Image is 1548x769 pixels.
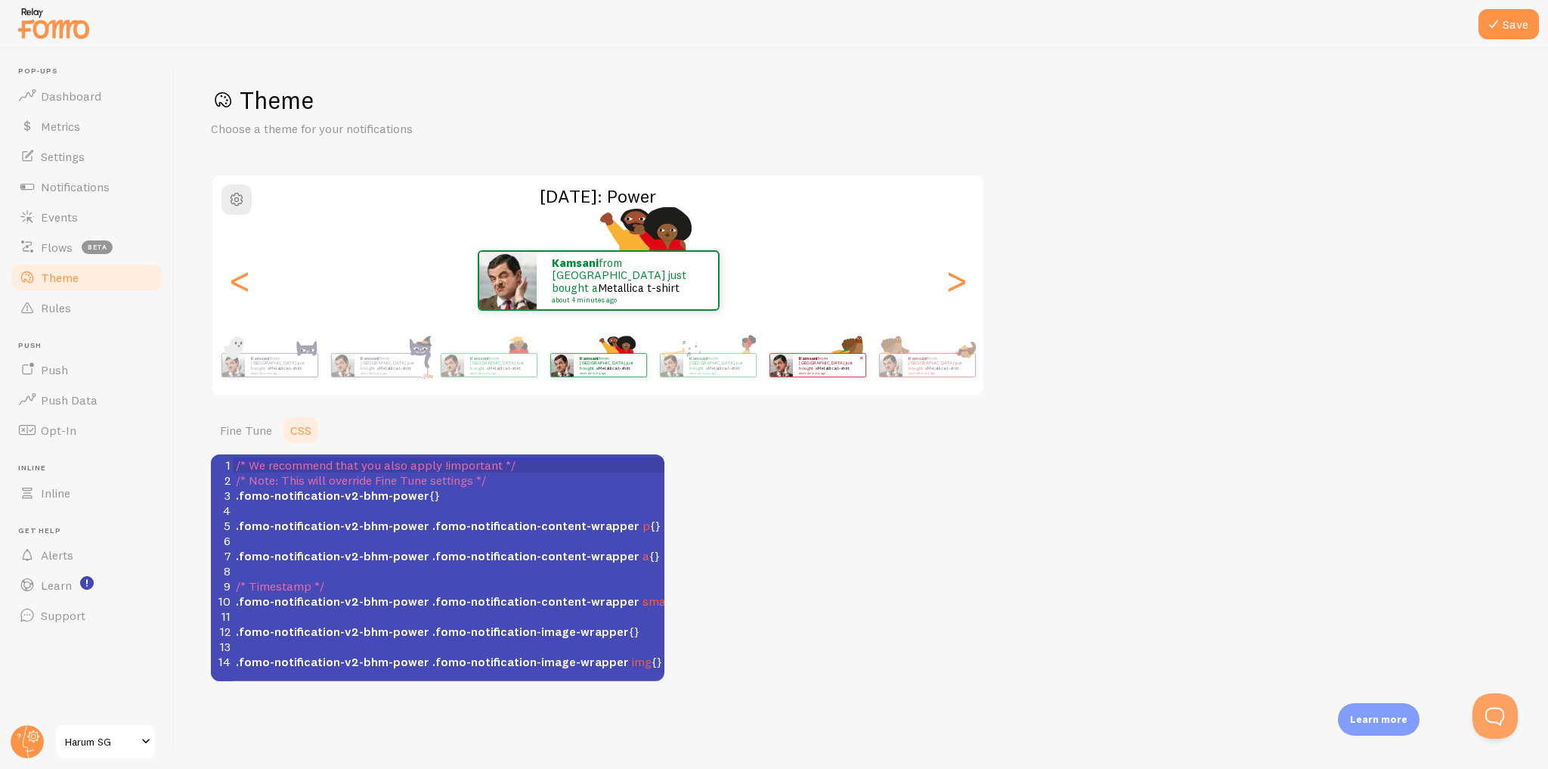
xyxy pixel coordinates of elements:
[1472,693,1518,739] iframe: Help Scout Beacon - Open
[236,488,440,503] span: {}
[41,392,98,408] span: Push Data
[211,533,233,548] div: 6
[909,371,967,374] small: about 4 minutes ago
[9,355,165,385] a: Push
[470,355,489,361] strong: Kamsani
[598,365,630,371] a: Metallica t-shirt
[9,202,165,232] a: Events
[9,293,165,323] a: Rules
[211,639,233,654] div: 13
[54,724,156,760] a: Harum SG
[9,141,165,172] a: Settings
[799,371,858,374] small: about 4 minutes ago
[41,485,70,501] span: Inline
[236,518,429,533] span: .fomo-notification-v2-bhm-power
[41,608,85,623] span: Support
[9,262,165,293] a: Theme
[236,594,429,609] span: .fomo-notification-v2-bhm-power
[41,300,71,315] span: Rules
[236,654,429,669] span: .fomo-notification-v2-bhm-power
[9,570,165,600] a: Learn
[236,548,429,563] span: .fomo-notification-v2-bhm-power
[361,355,379,361] strong: Kamsani
[441,354,463,377] img: Fomo
[642,594,673,609] span: small
[41,119,80,134] span: Metrics
[251,355,311,374] p: from [GEOGRAPHIC_DATA] just bought a
[236,654,662,669] span: {}
[211,473,233,488] div: 2
[432,624,629,639] span: .fomo-notification-image-wrapper
[9,385,165,415] a: Push Data
[236,473,486,488] span: /* Note: This will override Fine Tune settings */
[799,355,859,374] p: from [GEOGRAPHIC_DATA] just bought a
[211,457,233,473] div: 1
[552,256,599,270] strong: Kamsani
[642,548,649,563] span: a
[879,354,902,377] img: Fomo
[41,149,85,164] span: Settings
[41,179,110,194] span: Notifications
[82,240,113,254] span: beta
[331,354,354,377] img: Fomo
[221,354,244,377] img: Fomo
[9,478,165,508] a: Inline
[281,415,320,445] a: CSS
[211,654,233,669] div: 14
[432,548,639,563] span: .fomo-notification-content-wrapper
[1338,703,1420,736] div: Learn more
[80,576,94,590] svg: <p>Watch New Feature Tutorials!</p>
[211,563,233,578] div: 8
[41,88,101,104] span: Dashboard
[211,594,233,609] div: 10
[211,578,233,594] div: 9
[251,371,310,374] small: about 4 minutes ago
[432,594,639,609] span: .fomo-notification-content-wrapper
[211,609,233,624] div: 11
[269,365,302,371] a: Metallica t-shirt
[41,240,73,255] span: Flows
[9,111,165,141] a: Metrics
[211,548,233,563] div: 7
[9,540,165,570] a: Alerts
[432,654,629,669] span: .fomo-notification-image-wrapper
[432,518,639,533] span: .fomo-notification-content-wrapper
[18,341,165,351] span: Push
[379,365,411,371] a: Metallica t-shirt
[236,548,660,563] span: {}
[769,354,792,377] img: Fomo
[9,600,165,631] a: Support
[41,578,72,593] span: Learn
[18,464,165,473] span: Inline
[231,226,249,335] div: Previous slide
[552,296,698,304] small: about 4 minutes ago
[236,488,429,503] span: .fomo-notification-v2-bhm-power
[236,518,661,533] span: {}
[9,172,165,202] a: Notifications
[236,594,684,609] span: {}
[799,355,818,361] strong: Kamsani
[16,4,91,42] img: fomo-relay-logo-orange.svg
[251,355,270,361] strong: Kamsani
[580,355,640,374] p: from [GEOGRAPHIC_DATA] just bought a
[9,81,165,111] a: Dashboard
[41,209,78,225] span: Events
[1350,712,1407,727] p: Learn more
[598,281,680,295] a: Metallica t-shirt
[9,415,165,445] a: Opt-In
[41,362,68,377] span: Push
[41,270,79,285] span: Theme
[9,232,165,262] a: Flows beta
[236,578,324,594] span: /* Timestamp */
[236,624,639,639] span: {}
[552,257,703,304] p: from [GEOGRAPHIC_DATA] just bought a
[689,355,750,374] p: from [GEOGRAPHIC_DATA] just bought a
[817,365,850,371] a: Metallica t-shirt
[947,226,965,335] div: Next slide
[470,371,529,374] small: about 4 minutes ago
[212,184,983,208] h2: [DATE]: Power
[211,415,281,445] a: Fine Tune
[660,354,683,377] img: Fomo
[18,526,165,536] span: Get Help
[41,547,73,563] span: Alerts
